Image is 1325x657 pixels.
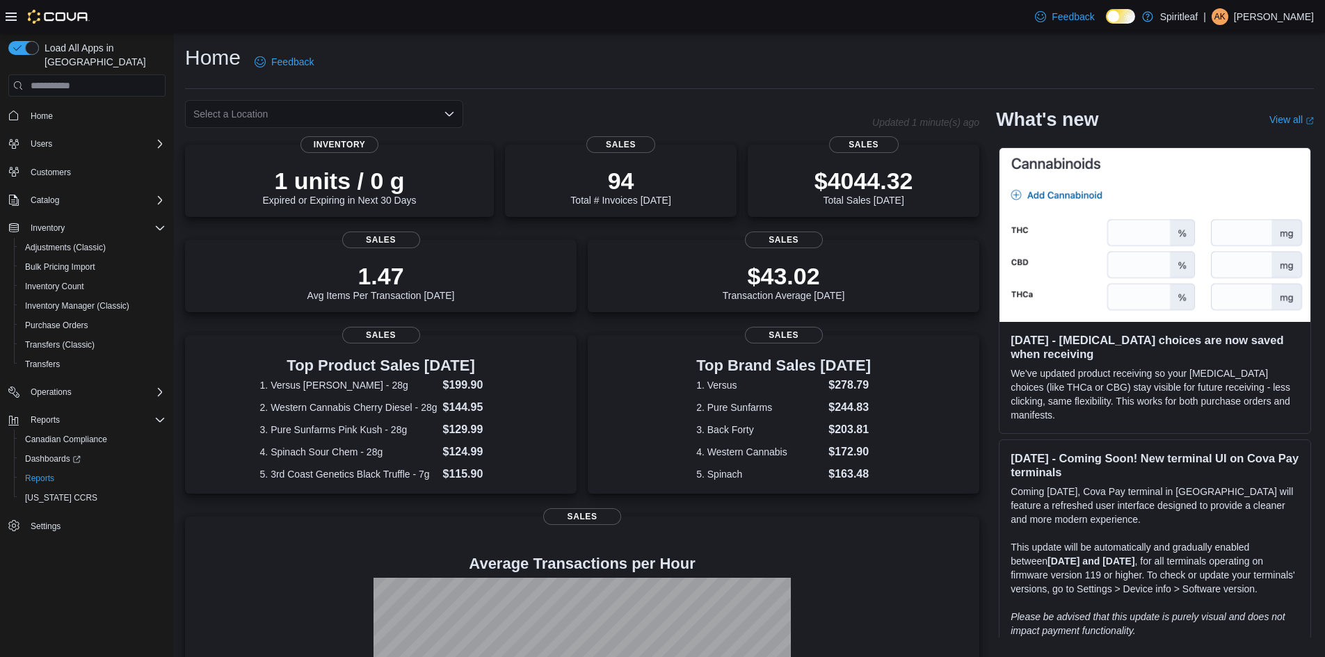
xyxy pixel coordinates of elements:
[696,423,823,437] dt: 3. Back Forty
[996,108,1098,131] h2: What's new
[31,111,53,122] span: Home
[25,412,166,428] span: Reports
[1212,8,1228,25] div: Alica K
[1203,8,1206,25] p: |
[260,467,437,481] dt: 5. 3rd Coast Genetics Black Truffle - 7g
[3,134,171,154] button: Users
[196,555,968,572] h4: Average Transactions per Hour
[19,431,113,448] a: Canadian Compliance
[828,377,871,394] dd: $278.79
[307,262,455,290] p: 1.47
[443,466,502,482] dd: $115.90
[1011,485,1299,526] p: Coming [DATE], Cova Pay terminal in [GEOGRAPHIC_DATA] will feature a refreshed user interface des...
[25,192,65,209] button: Catalog
[19,451,86,467] a: Dashboards
[249,48,319,76] a: Feedback
[443,444,502,460] dd: $124.99
[1234,8,1314,25] p: [PERSON_NAME]
[25,359,60,370] span: Transfers
[31,414,60,425] span: Reports
[19,336,100,353] a: Transfers (Classic)
[25,300,129,311] span: Inventory Manager (Classic)
[14,316,171,335] button: Purchase Orders
[25,518,66,535] a: Settings
[25,517,166,535] span: Settings
[14,296,171,316] button: Inventory Manager (Classic)
[1011,366,1299,422] p: We've updated product receiving so your [MEDICAL_DATA] choices (like THCa or CBG) stay visible fo...
[260,445,437,459] dt: 4. Spinach Sour Chem - 28g
[745,327,823,343] span: Sales
[25,261,95,273] span: Bulk Pricing Import
[25,220,70,236] button: Inventory
[39,41,166,69] span: Load All Apps in [GEOGRAPHIC_DATA]
[8,99,166,572] nav: Complex example
[342,232,420,248] span: Sales
[570,167,670,195] p: 94
[19,278,90,295] a: Inventory Count
[19,317,94,334] a: Purchase Orders
[25,242,106,253] span: Adjustments (Classic)
[443,399,502,416] dd: $144.95
[828,399,871,416] dd: $244.83
[3,190,171,210] button: Catalog
[19,356,65,373] a: Transfers
[28,10,90,24] img: Cova
[25,384,77,400] button: Operations
[443,421,502,438] dd: $129.99
[3,218,171,238] button: Inventory
[14,488,171,508] button: [US_STATE] CCRS
[19,239,111,256] a: Adjustments (Classic)
[19,298,135,314] a: Inventory Manager (Classic)
[828,421,871,438] dd: $203.81
[444,108,455,120] button: Open list of options
[1011,540,1299,596] p: This update will be automatically and gradually enabled between , for all terminals operating on ...
[25,163,166,181] span: Customers
[723,262,845,290] p: $43.02
[586,136,656,153] span: Sales
[1214,8,1226,25] span: AK
[25,384,166,400] span: Operations
[260,357,502,374] h3: Top Product Sales [DATE]
[263,167,417,206] div: Expired or Expiring in Next 30 Days
[14,238,171,257] button: Adjustments (Classic)
[19,470,166,487] span: Reports
[723,262,845,301] div: Transaction Average [DATE]
[1011,451,1299,479] h3: [DATE] - Coming Soon! New terminal UI on Cova Pay terminals
[3,105,171,125] button: Home
[19,470,60,487] a: Reports
[829,136,899,153] span: Sales
[19,336,166,353] span: Transfers (Classic)
[696,378,823,392] dt: 1. Versus
[185,44,241,72] h1: Home
[31,387,72,398] span: Operations
[1011,611,1285,636] em: Please be advised that this update is purely visual and does not impact payment functionality.
[25,434,107,445] span: Canadian Compliance
[25,106,166,124] span: Home
[25,136,166,152] span: Users
[31,521,61,532] span: Settings
[342,327,420,343] span: Sales
[696,357,871,374] h3: Top Brand Sales [DATE]
[1052,10,1094,24] span: Feedback
[14,449,171,469] a: Dashboards
[19,239,166,256] span: Adjustments (Classic)
[14,469,171,488] button: Reports
[14,355,171,374] button: Transfers
[19,259,166,275] span: Bulk Pricing Import
[25,164,77,181] a: Customers
[1047,555,1134,567] strong: [DATE] and [DATE]
[19,431,166,448] span: Canadian Compliance
[31,195,59,206] span: Catalog
[260,423,437,437] dt: 3. Pure Sunfarms Pink Kush - 28g
[828,444,871,460] dd: $172.90
[31,138,52,149] span: Users
[25,281,84,292] span: Inventory Count
[1160,8,1198,25] p: Spiritleaf
[19,451,166,467] span: Dashboards
[263,167,417,195] p: 1 units / 0 g
[443,377,502,394] dd: $199.90
[25,339,95,350] span: Transfers (Classic)
[696,400,823,414] dt: 2. Pure Sunfarms
[19,489,103,506] a: [US_STATE] CCRS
